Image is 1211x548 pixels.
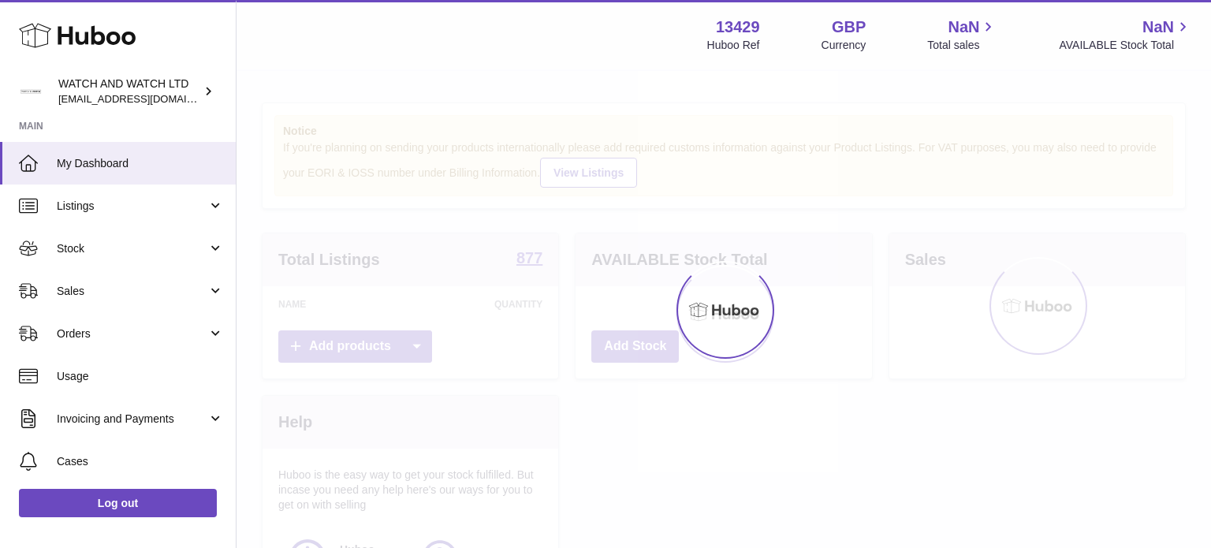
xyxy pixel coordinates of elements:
strong: GBP [832,17,866,38]
span: Usage [57,369,224,384]
a: NaN AVAILABLE Stock Total [1059,17,1192,53]
span: Total sales [927,38,997,53]
span: Stock [57,241,207,256]
strong: 13429 [716,17,760,38]
a: Log out [19,489,217,517]
span: Orders [57,326,207,341]
img: internalAdmin-13429@internal.huboo.com [19,80,43,103]
div: WATCH AND WATCH LTD [58,76,200,106]
span: Sales [57,284,207,299]
span: NaN [1142,17,1174,38]
a: NaN Total sales [927,17,997,53]
span: Invoicing and Payments [57,412,207,427]
span: Listings [57,199,207,214]
div: Huboo Ref [707,38,760,53]
div: Currency [822,38,866,53]
span: Cases [57,454,224,469]
span: [EMAIL_ADDRESS][DOMAIN_NAME] [58,92,232,105]
span: AVAILABLE Stock Total [1059,38,1192,53]
span: NaN [948,17,979,38]
span: My Dashboard [57,156,224,171]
